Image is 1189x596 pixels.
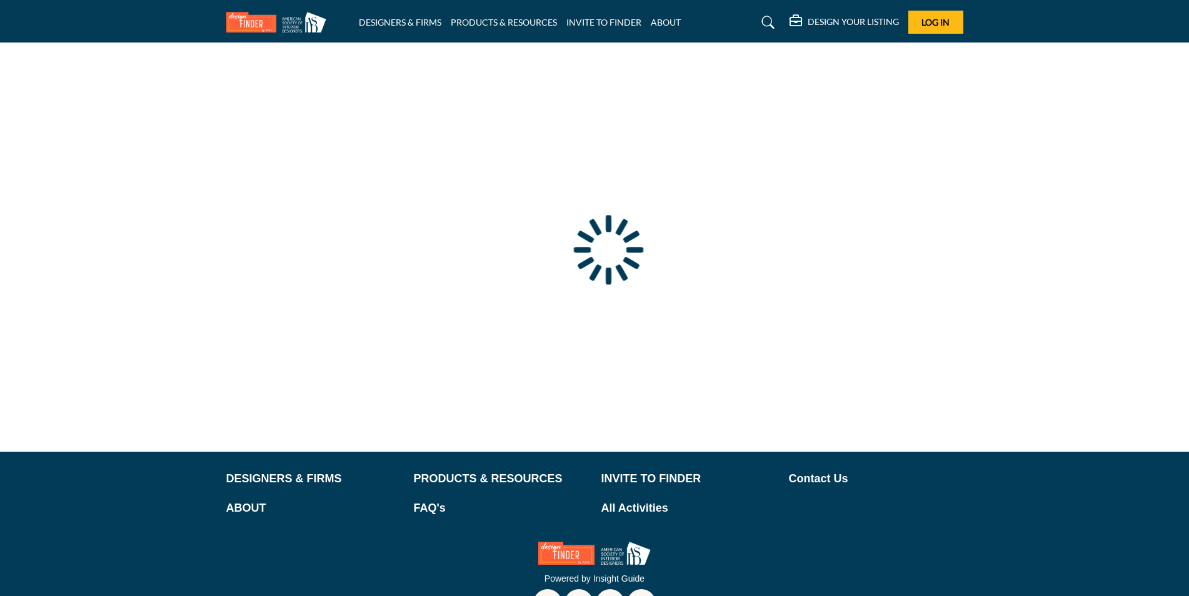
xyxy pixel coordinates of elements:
a: ABOUT [226,500,401,517]
a: Contact Us [789,470,963,487]
button: Log In [908,11,963,34]
a: INVITE TO FINDER [566,17,641,27]
span: Log In [921,17,950,27]
a: DESIGNERS & FIRMS [226,470,401,487]
a: DESIGNERS & FIRMS [359,17,441,27]
a: All Activities [601,500,776,517]
a: PRODUCTS & RESOURCES [414,470,588,487]
div: DESIGN YOUR LISTING [790,15,899,30]
a: Search [750,12,783,32]
a: INVITE TO FINDER [601,470,776,487]
img: No Site Logo [538,542,651,565]
a: ABOUT [651,17,681,27]
a: Powered by Insight Guide [544,574,645,584]
a: FAQ's [414,500,588,517]
h5: DESIGN YOUR LISTING [808,16,899,27]
img: Site Logo [226,12,333,32]
a: PRODUCTS & RESOURCES [451,17,557,27]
